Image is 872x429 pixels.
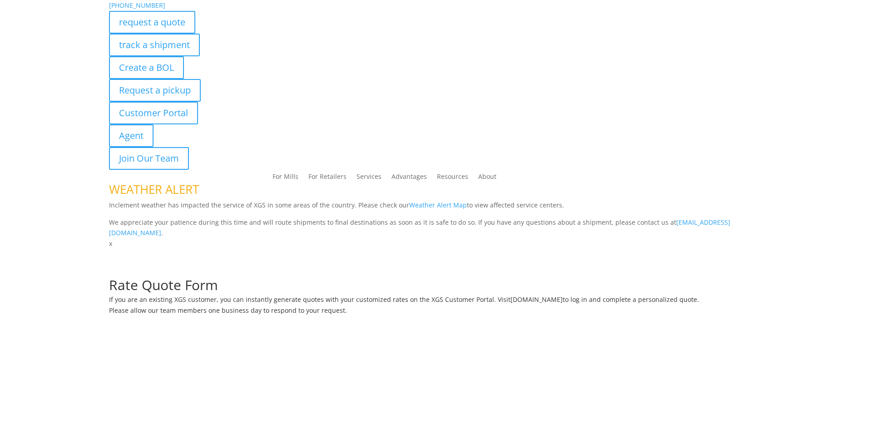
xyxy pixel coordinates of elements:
[109,147,189,170] a: Join Our Team
[109,278,763,296] h1: Rate Quote Form
[109,11,195,34] a: request a quote
[109,267,763,278] p: Complete the form below for a customized quote based on your shipping needs.
[510,295,563,304] a: [DOMAIN_NAME]
[109,295,510,304] span: If you are an existing XGS customer, you can instantly generate quotes with your customized rates...
[437,173,468,183] a: Resources
[272,173,298,183] a: For Mills
[308,173,347,183] a: For Retailers
[409,201,467,209] a: Weather Alert Map
[109,1,165,10] a: [PHONE_NUMBER]
[109,34,200,56] a: track a shipment
[109,181,199,197] span: WEATHER ALERT
[109,200,763,217] p: Inclement weather has impacted the service of XGS in some areas of the country. Please check our ...
[357,173,381,183] a: Services
[478,173,496,183] a: About
[109,102,198,124] a: Customer Portal
[109,307,763,318] h6: Please allow our team members one business day to respond to your request.
[109,124,154,147] a: Agent
[109,217,763,239] p: We appreciate your patience during this time and will route shipments to final destinations as so...
[109,56,184,79] a: Create a BOL
[391,173,427,183] a: Advantages
[109,79,201,102] a: Request a pickup
[109,238,763,249] p: x
[109,249,763,267] h1: Request a Quote
[563,295,699,304] span: to log in and complete a personalized quote.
